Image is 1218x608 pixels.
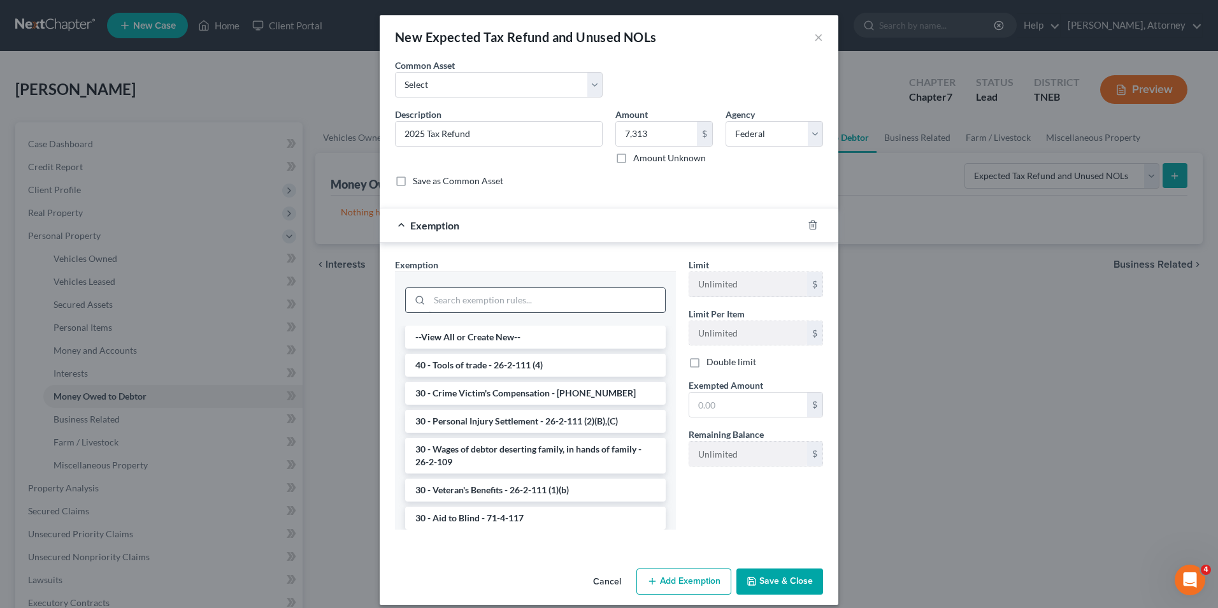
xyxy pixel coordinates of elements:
[736,568,823,595] button: Save & Close
[405,410,666,433] li: 30 - Personal Injury Settlement - 26-2-111 (2)(B),(C)
[807,393,822,417] div: $
[807,321,822,345] div: $
[689,259,709,270] span: Limit
[405,507,666,530] li: 30 - Aid to Blind - 71-4-117
[689,393,807,417] input: 0.00
[395,109,441,120] span: Description
[697,122,712,146] div: $
[395,259,438,270] span: Exemption
[405,326,666,349] li: --View All or Create New--
[410,219,459,231] span: Exemption
[689,380,763,391] span: Exempted Amount
[689,272,807,296] input: --
[583,570,631,595] button: Cancel
[689,321,807,345] input: --
[689,442,807,466] input: --
[429,288,665,312] input: Search exemption rules...
[814,29,823,45] button: ×
[689,428,764,441] label: Remaining Balance
[706,356,756,368] label: Double limit
[615,108,648,121] label: Amount
[616,122,697,146] input: 0.00
[807,442,822,466] div: $
[405,382,666,405] li: 30 - Crime Victim's Compensation - [PHONE_NUMBER]
[405,438,666,474] li: 30 - Wages of debtor deserting family, in hands of family - 26-2-109
[405,354,666,377] li: 40 - Tools of trade - 26-2-111 (4)
[396,122,602,146] input: Describe...
[726,108,755,121] label: Agency
[689,307,745,321] label: Limit Per Item
[807,272,822,296] div: $
[633,152,706,164] label: Amount Unknown
[413,175,503,187] label: Save as Common Asset
[1175,565,1205,595] iframe: Intercom live chat
[395,59,455,72] label: Common Asset
[1201,565,1211,575] span: 4
[405,479,666,502] li: 30 - Veteran's Benefits - 26-2-111 (1)(b)
[636,568,731,595] button: Add Exemption
[395,28,657,46] div: New Expected Tax Refund and Unused NOLs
